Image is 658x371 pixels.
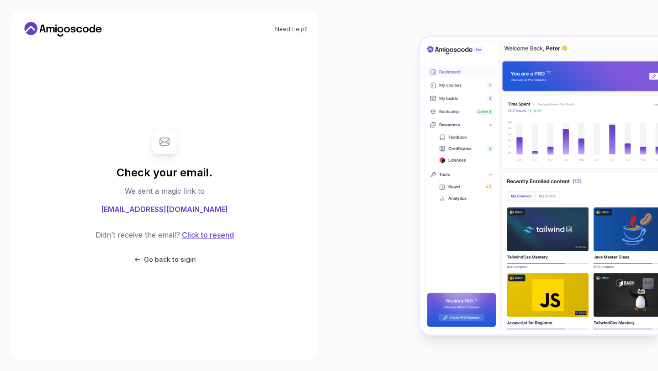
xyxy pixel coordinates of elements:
button: Go back to sigin [133,255,196,264]
img: Amigoscode Dashboard [420,37,658,334]
a: Home link [22,22,104,37]
a: Need Help? [275,26,307,33]
span: [EMAIL_ADDRESS][DOMAIN_NAME] [101,204,228,215]
h1: Check your email. [117,165,212,180]
button: Click to resend [180,229,234,240]
p: Didn’t receive the email? [96,229,180,240]
p: Go back to sigin [144,255,196,264]
p: We sent a magic link to [125,185,205,196]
